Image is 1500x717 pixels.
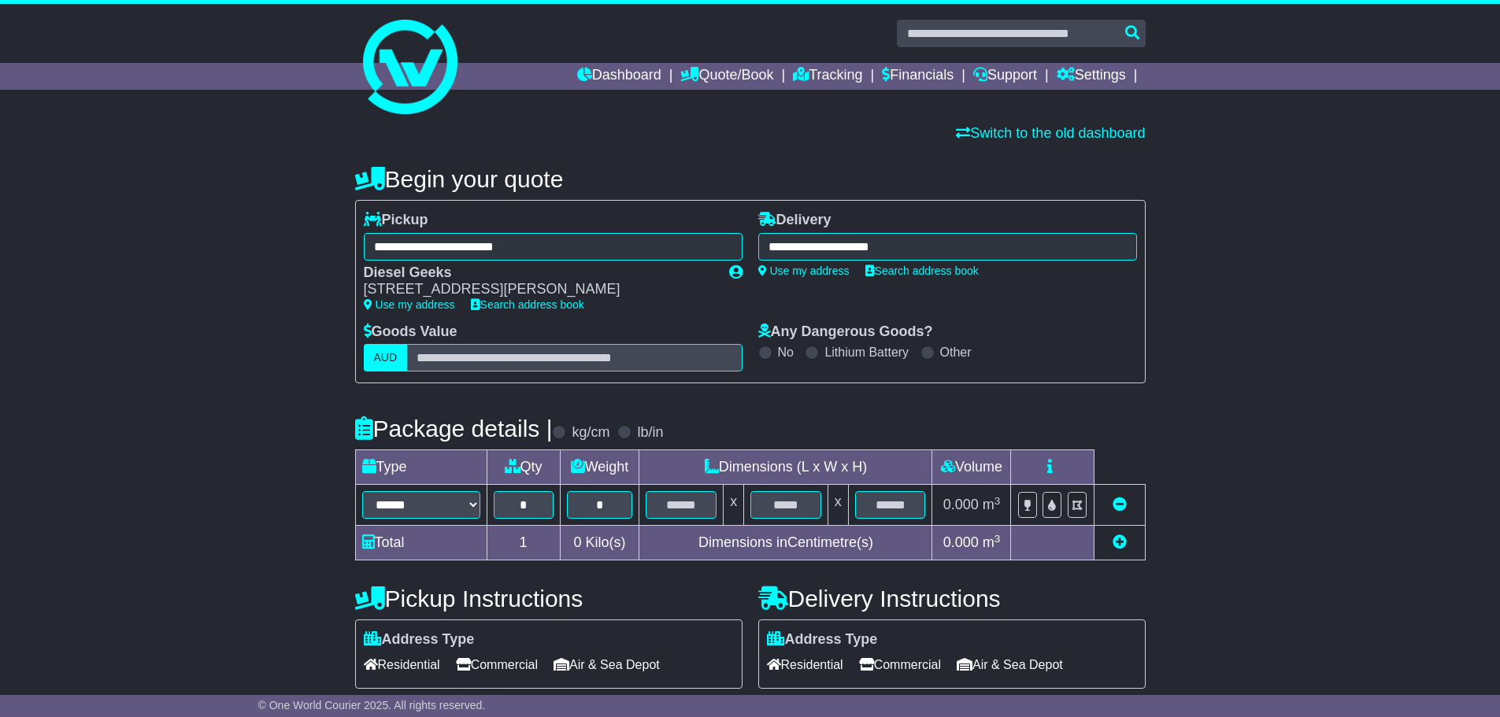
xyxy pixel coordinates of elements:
[364,652,440,677] span: Residential
[932,450,1011,485] td: Volume
[364,631,475,649] label: Address Type
[1113,497,1127,512] a: Remove this item
[680,63,773,90] a: Quote/Book
[364,323,457,341] label: Goods Value
[560,526,639,560] td: Kilo(s)
[767,631,878,649] label: Address Type
[364,212,428,229] label: Pickup
[364,344,408,371] label: AUD
[778,345,794,360] label: No
[957,652,1063,677] span: Air & Sea Depot
[364,298,455,311] a: Use my address
[758,212,831,229] label: Delivery
[355,526,487,560] td: Total
[973,63,1037,90] a: Support
[767,652,843,677] span: Residential
[554,652,660,677] span: Air & Sea Depot
[758,323,933,341] label: Any Dangerous Goods?
[1057,63,1126,90] a: Settings
[639,450,932,485] td: Dimensions (L x W x H)
[956,125,1145,141] a: Switch to the old dashboard
[487,526,560,560] td: 1
[355,166,1146,192] h4: Begin your quote
[758,586,1146,612] h4: Delivery Instructions
[572,424,609,442] label: kg/cm
[471,298,584,311] a: Search address book
[637,424,663,442] label: lb/in
[1113,534,1127,550] a: Add new item
[828,485,848,526] td: x
[865,264,979,277] a: Search address book
[983,497,1001,512] span: m
[824,345,909,360] label: Lithium Battery
[355,416,553,442] h4: Package details |
[882,63,954,90] a: Financials
[577,63,661,90] a: Dashboard
[793,63,862,90] a: Tracking
[364,264,713,282] div: Diesel Geeks
[758,264,850,277] a: Use my address
[639,526,932,560] td: Dimensions in Centimetre(s)
[983,534,1001,550] span: m
[943,534,979,550] span: 0.000
[859,652,941,677] span: Commercial
[573,534,581,550] span: 0
[355,586,743,612] h4: Pickup Instructions
[355,450,487,485] td: Type
[724,485,744,526] td: x
[943,497,979,512] span: 0.000
[994,533,1001,545] sup: 3
[364,281,713,298] div: [STREET_ADDRESS][PERSON_NAME]
[456,652,538,677] span: Commercial
[994,495,1001,507] sup: 3
[258,699,486,711] span: © One World Courier 2025. All rights reserved.
[560,450,639,485] td: Weight
[487,450,560,485] td: Qty
[940,345,972,360] label: Other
